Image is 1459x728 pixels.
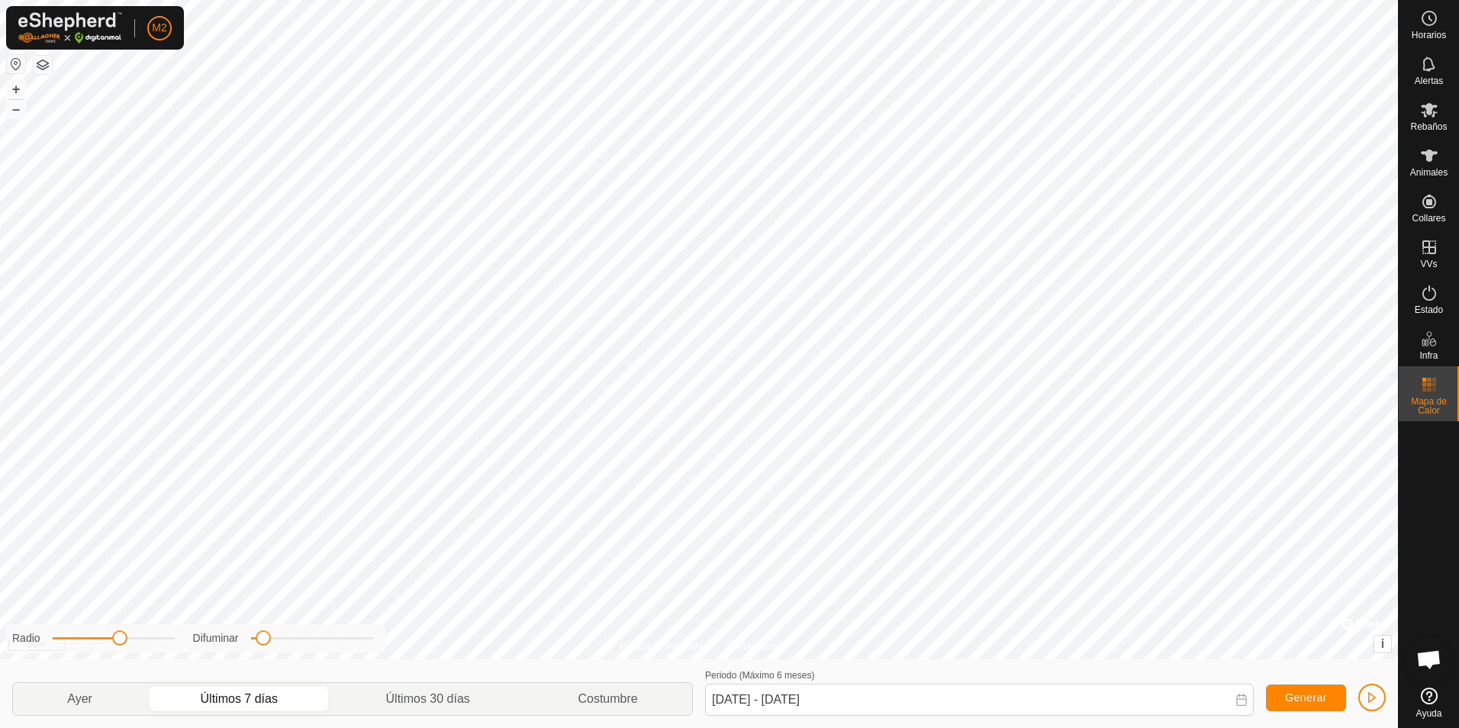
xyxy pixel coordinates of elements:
[1406,636,1452,682] div: Chat abierto
[1415,305,1443,314] span: Estado
[705,670,814,681] label: Periodo (Máximo 6 meses)
[1412,31,1446,40] span: Horarios
[1415,76,1443,85] span: Alertas
[1420,259,1437,269] span: VVs
[1410,168,1448,177] span: Animales
[7,80,25,98] button: +
[1285,691,1327,704] span: Generar
[1410,122,1447,131] span: Rebaños
[7,55,25,73] button: Restablecer Mapa
[620,639,708,653] a: Política de Privacidad
[1412,214,1445,223] span: Collares
[726,639,778,653] a: Contáctenos
[1381,637,1384,650] span: i
[193,630,239,646] label: Difuminar
[67,690,92,708] span: Ayer
[18,12,122,43] img: Logo Gallagher
[34,56,52,74] button: Capas del Mapa
[7,100,25,118] button: –
[152,20,166,36] span: M2
[1403,397,1455,415] span: Mapa de Calor
[1416,709,1442,718] span: Ayuda
[201,690,278,708] span: Últimos 7 días
[386,690,470,708] span: Últimos 30 días
[578,690,637,708] span: Costumbre
[1266,685,1346,711] button: Generar
[12,630,40,646] label: Radio
[1374,636,1391,652] button: i
[1419,351,1438,360] span: Infra
[1399,681,1459,724] a: Ayuda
